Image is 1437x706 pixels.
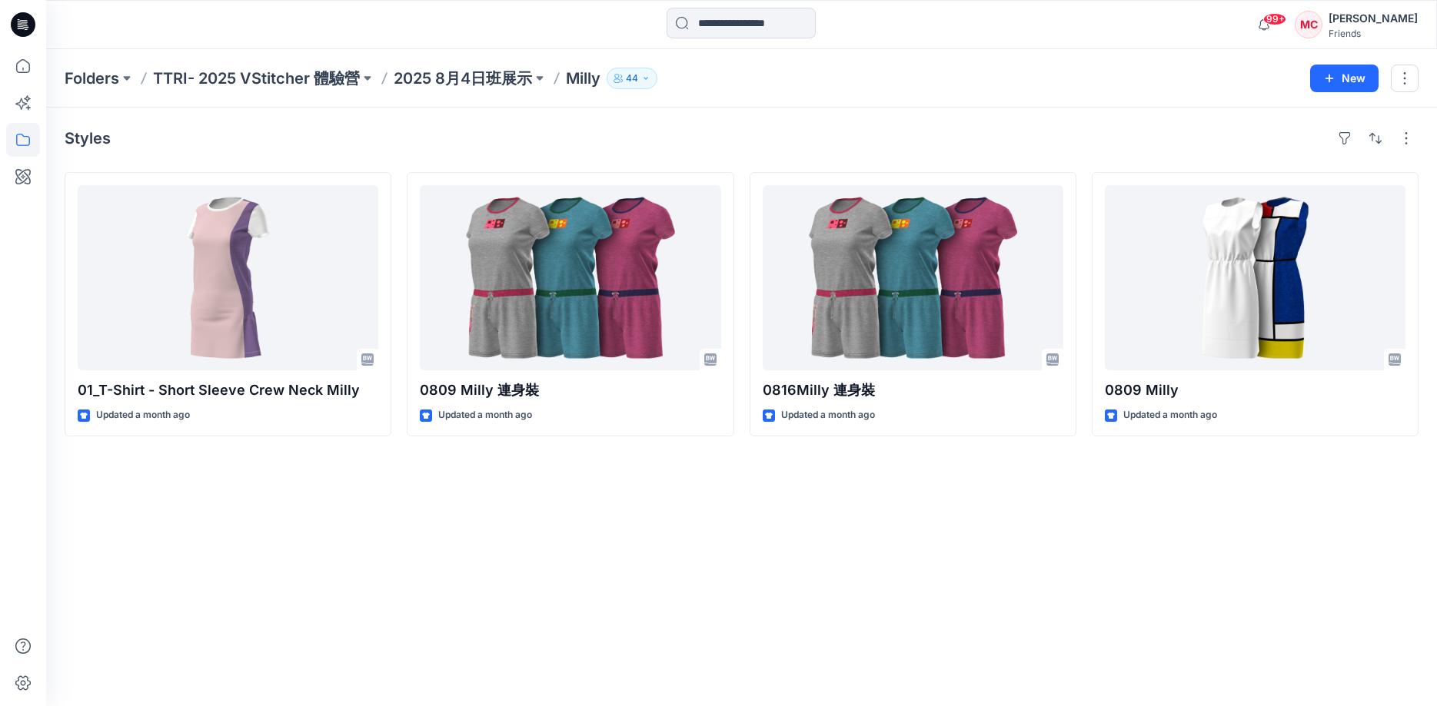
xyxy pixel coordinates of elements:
[438,407,532,423] p: Updated a month ago
[65,129,111,147] h4: Styles
[1329,9,1418,28] div: [PERSON_NAME]
[420,380,720,401] p: 0809 Milly 連身裝
[763,380,1063,401] p: 0816Milly 連身裝
[96,407,190,423] p: Updated a month ago
[153,68,360,89] a: TTRI- 2025 VStitcher 體驗營
[1310,65,1379,92] button: New
[1329,28,1418,39] div: Friends
[781,407,875,423] p: Updated a month ago
[1295,11,1322,38] div: MC
[78,380,378,401] p: 01_T-Shirt - Short Sleeve Crew Neck Milly
[1263,13,1286,25] span: 99+
[65,68,119,89] a: Folders
[1123,407,1217,423] p: Updated a month ago
[78,185,378,370] a: 01_T-Shirt - Short Sleeve Crew Neck Milly
[566,68,600,89] p: Milly
[1105,380,1405,401] p: 0809 Milly
[763,185,1063,370] a: 0816Milly 連身裝
[1105,185,1405,370] a: 0809 Milly
[394,68,532,89] a: 2025 8月4日班展示
[420,185,720,370] a: 0809 Milly 連身裝
[626,70,638,87] p: 44
[607,68,657,89] button: 44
